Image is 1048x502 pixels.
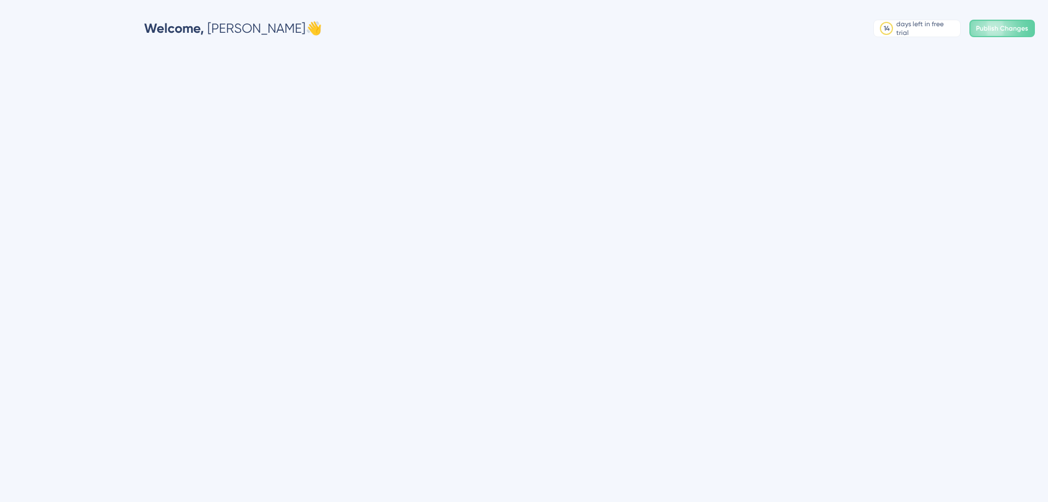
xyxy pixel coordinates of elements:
[144,20,204,36] span: Welcome,
[144,20,322,37] div: [PERSON_NAME] 👋
[884,24,890,33] div: 14
[976,24,1028,33] span: Publish Changes
[896,20,957,37] div: days left in free trial
[969,20,1035,37] button: Publish Changes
